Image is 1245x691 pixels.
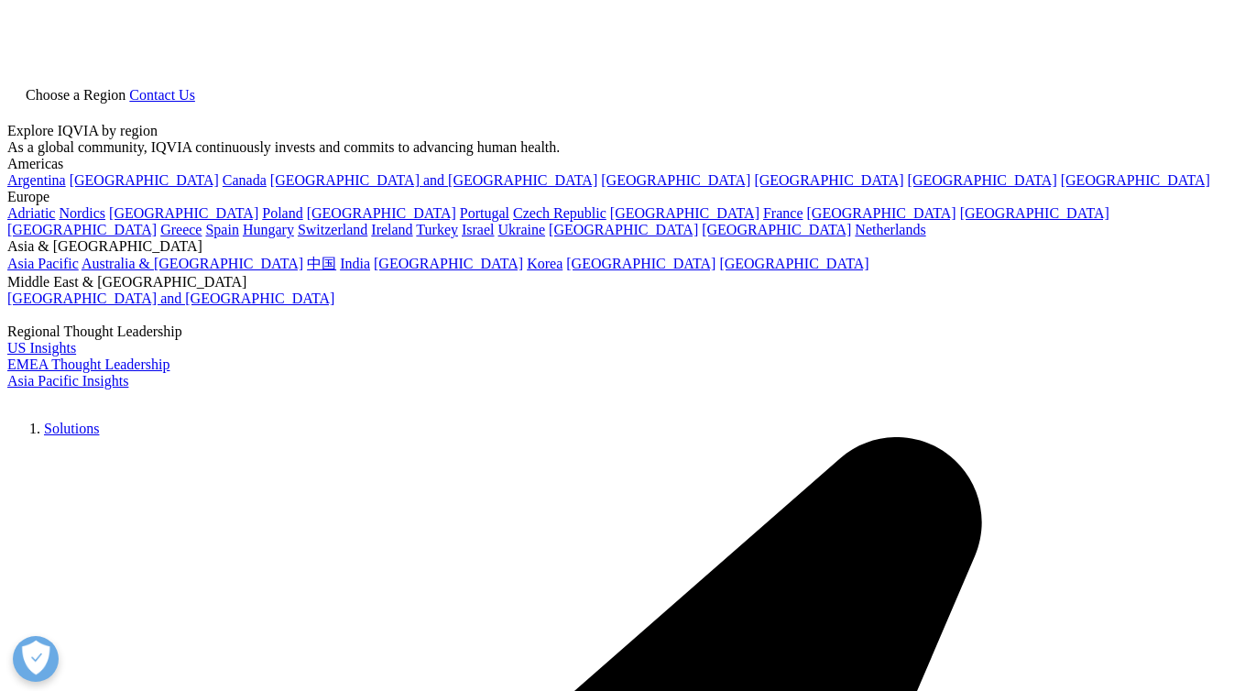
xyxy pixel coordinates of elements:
a: US Insights [7,340,76,356]
a: [GEOGRAPHIC_DATA] [109,205,258,221]
a: [GEOGRAPHIC_DATA] [549,222,698,237]
a: Argentina [7,172,66,188]
a: Asia Pacific Insights [7,373,128,389]
a: [GEOGRAPHIC_DATA] and [GEOGRAPHIC_DATA] [7,291,334,306]
a: Greece [160,222,202,237]
a: [GEOGRAPHIC_DATA] [601,172,750,188]
a: Solutions [44,421,99,436]
a: [GEOGRAPHIC_DATA] [7,222,157,237]
a: [GEOGRAPHIC_DATA] [960,205,1109,221]
a: Australia & [GEOGRAPHIC_DATA] [82,256,303,271]
a: Spain [205,222,238,237]
a: [GEOGRAPHIC_DATA] [702,222,851,237]
a: Turkey [416,222,458,237]
a: EMEA Thought Leadership [7,356,169,372]
a: [GEOGRAPHIC_DATA] [754,172,903,188]
a: [GEOGRAPHIC_DATA] [374,256,523,271]
a: Nordics [59,205,105,221]
a: Canada [223,172,267,188]
a: [GEOGRAPHIC_DATA] and [GEOGRAPHIC_DATA] [270,172,597,188]
div: Europe [7,189,1238,205]
div: Asia & [GEOGRAPHIC_DATA] [7,238,1238,255]
a: Adriatic [7,205,55,221]
a: [GEOGRAPHIC_DATA] [307,205,456,221]
a: Netherlands [855,222,925,237]
a: 中国 [307,256,336,271]
a: Ukraine [498,222,546,237]
div: As a global community, IQVIA continuously invests and commits to advancing human health. [7,139,1238,156]
div: Americas [7,156,1238,172]
a: Asia Pacific [7,256,79,271]
a: Switzerland [298,222,367,237]
div: Middle East & [GEOGRAPHIC_DATA] [7,274,1238,291]
a: [GEOGRAPHIC_DATA] [807,205,956,221]
a: Portugal [460,205,509,221]
a: Poland [262,205,302,221]
a: Israel [462,222,495,237]
a: Hungary [243,222,294,237]
a: [GEOGRAPHIC_DATA] [719,256,868,271]
a: [GEOGRAPHIC_DATA] [610,205,759,221]
div: Explore IQVIA by region [7,123,1238,139]
a: Contact Us [129,87,195,103]
a: India [340,256,370,271]
a: [GEOGRAPHIC_DATA] [1061,172,1210,188]
a: [GEOGRAPHIC_DATA] [70,172,219,188]
div: Regional Thought Leadership [7,324,1238,340]
button: 打开偏好 [13,636,59,682]
a: Korea [527,256,562,271]
a: France [763,205,803,221]
a: Czech Republic [513,205,606,221]
span: Choose a Region [26,87,126,103]
a: [GEOGRAPHIC_DATA] [566,256,715,271]
a: Ireland [371,222,412,237]
a: [GEOGRAPHIC_DATA] [908,172,1057,188]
